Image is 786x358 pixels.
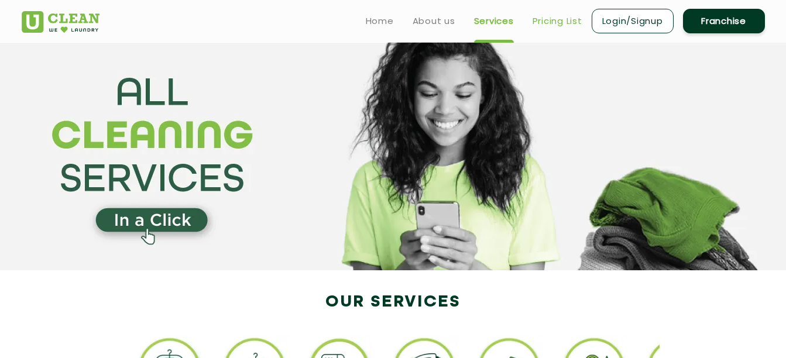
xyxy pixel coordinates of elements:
a: Home [366,14,394,28]
a: About us [413,14,455,28]
img: UClean Laundry and Dry Cleaning [22,11,99,33]
a: Login/Signup [592,9,674,33]
a: Franchise [683,9,765,33]
a: Services [474,14,514,28]
a: Pricing List [533,14,582,28]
